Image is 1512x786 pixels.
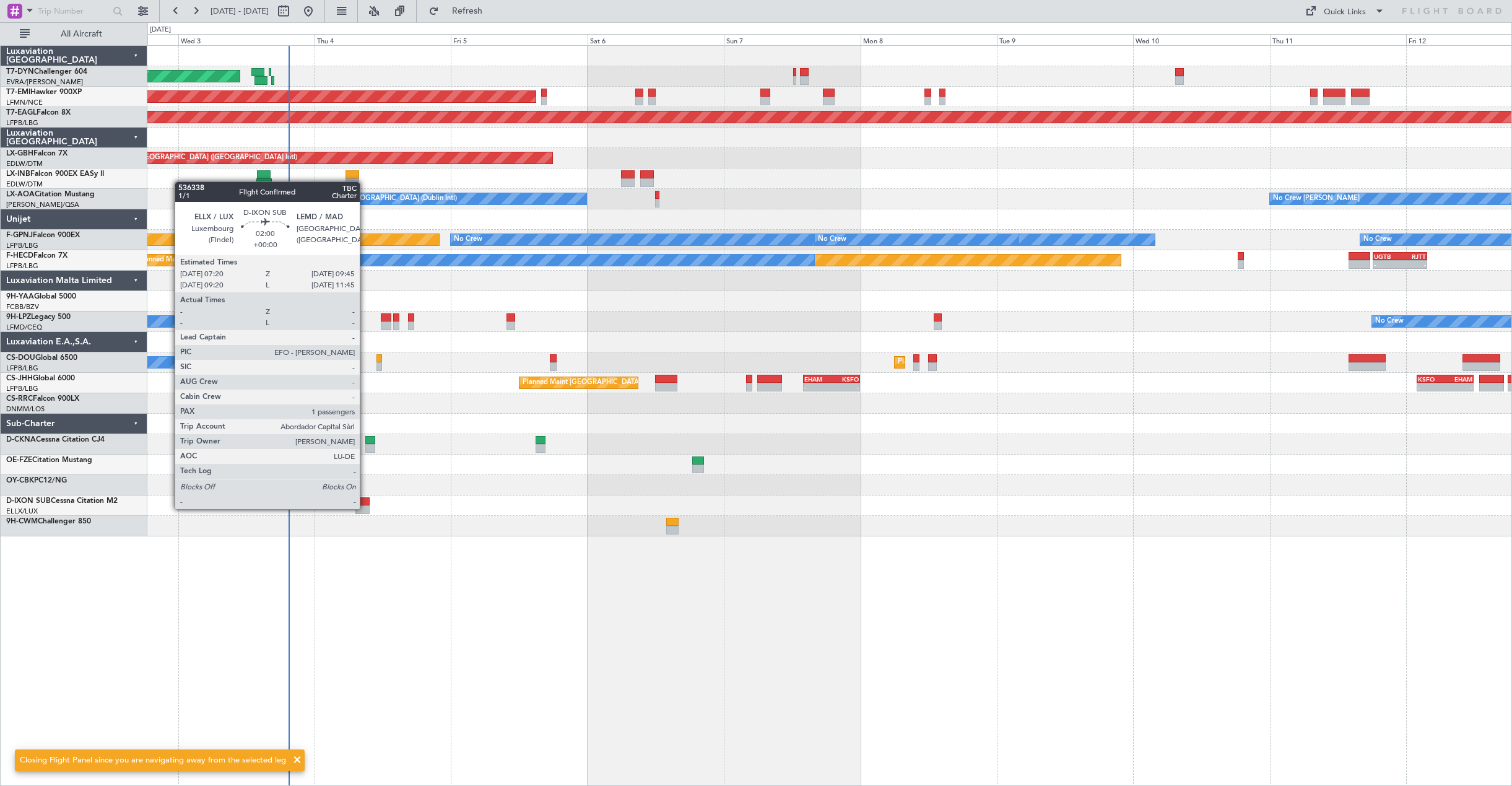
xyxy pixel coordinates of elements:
[6,150,33,157] span: LX-GBH
[6,293,76,300] a: 9H-YAAGlobal 5000
[6,109,71,116] a: T7-EAGLFalcon 8X
[1374,253,1400,260] div: UGTB
[6,364,38,373] a: LFPB/LBG
[6,302,39,312] a: FCBB/BZV
[1375,312,1404,331] div: No Crew
[832,375,859,383] div: KSFO
[6,395,33,403] span: CS-RRC
[1418,383,1445,391] div: -
[150,25,171,35] div: [DATE]
[6,191,35,198] span: LX-AOA
[6,313,31,321] span: 9H-LPZ
[1324,6,1366,19] div: Quick Links
[804,383,832,391] div: -
[6,118,38,128] a: LFPB/LBG
[423,1,497,21] button: Refresh
[6,456,32,464] span: OE-FZE
[38,2,109,20] input: Trip Number
[588,34,724,45] div: Sat 6
[139,251,334,269] div: Planned Maint [GEOGRAPHIC_DATA] ([GEOGRAPHIC_DATA])
[315,34,451,45] div: Thu 4
[1270,34,1406,45] div: Thu 11
[861,34,997,45] div: Mon 8
[6,518,38,525] span: 9H-CWM
[6,375,75,382] a: CS-JHHGlobal 6000
[6,261,38,271] a: LFPB/LBG
[6,241,38,250] a: LFPB/LBG
[1363,230,1392,249] div: No Crew
[6,232,33,239] span: F-GPNJ
[6,507,38,516] a: ELLX/LUX
[6,68,34,76] span: T7-DYN
[1133,34,1269,45] div: Wed 10
[32,30,131,38] span: All Aircraft
[6,436,105,443] a: D-CKNACessna Citation CJ4
[6,191,95,198] a: LX-AOACitation Mustang
[1445,375,1472,383] div: EHAM
[244,251,272,269] div: No Crew
[6,232,80,239] a: F-GPNJFalcon 900EX
[6,77,83,87] a: EVRA/[PERSON_NAME]
[6,252,33,260] span: F-HECD
[6,252,67,260] a: F-HECDFalcon 7X
[997,34,1133,45] div: Tue 9
[6,354,77,362] a: CS-DOUGlobal 6500
[1400,253,1426,260] div: RJTT
[6,354,35,362] span: CS-DOU
[523,373,718,392] div: Planned Maint [GEOGRAPHIC_DATA] ([GEOGRAPHIC_DATA])
[6,180,43,189] a: EDLW/DTM
[6,89,30,96] span: T7-EMI
[441,7,493,15] span: Refresh
[1299,1,1391,21] button: Quick Links
[6,477,34,484] span: OY-CBK
[6,159,43,168] a: EDLW/DTM
[454,230,482,249] div: No Crew
[1400,261,1426,268] div: -
[6,323,42,332] a: LFMD/CEQ
[6,170,104,178] a: LX-INBFalcon 900EX EASy II
[6,68,87,76] a: T7-DYNChallenger 604
[90,149,297,167] div: Planned Maint [GEOGRAPHIC_DATA] ([GEOGRAPHIC_DATA] Intl)
[898,353,1093,372] div: Planned Maint [GEOGRAPHIC_DATA] ([GEOGRAPHIC_DATA])
[832,383,859,391] div: -
[724,34,860,45] div: Sun 7
[6,497,118,505] a: D-IXON SUBCessna Citation M2
[451,34,587,45] div: Fri 5
[6,456,92,464] a: OE-FZECitation Mustang
[6,395,79,403] a: CS-RRCFalcon 900LX
[1418,375,1445,383] div: KSFO
[6,293,34,300] span: 9H-YAA
[6,170,30,178] span: LX-INB
[211,6,269,17] span: [DATE] - [DATE]
[1445,383,1472,391] div: -
[20,754,286,767] div: Closing Flight Panel since you are navigating away from the selected leg
[6,404,45,414] a: DNMM/LOS
[6,98,43,107] a: LFMN/NCE
[6,477,67,484] a: OY-CBKPC12/NG
[6,89,82,96] a: T7-EMIHawker 900XP
[6,109,37,116] span: T7-EAGL
[1374,261,1400,268] div: -
[804,375,832,383] div: EHAM
[14,24,134,44] button: All Aircraft
[6,150,67,157] a: LX-GBHFalcon 7X
[6,375,33,382] span: CS-JHH
[178,34,315,45] div: Wed 3
[6,313,71,321] a: 9H-LPZLegacy 500
[1273,190,1360,208] div: No Crew [PERSON_NAME]
[6,436,36,443] span: D-CKNA
[318,190,457,208] div: No Crew [GEOGRAPHIC_DATA] (Dublin Intl)
[6,497,51,505] span: D-IXON SUB
[818,230,846,249] div: No Crew
[6,200,79,209] a: [PERSON_NAME]/QSA
[6,518,91,525] a: 9H-CWMChallenger 850
[6,384,38,393] a: LFPB/LBG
